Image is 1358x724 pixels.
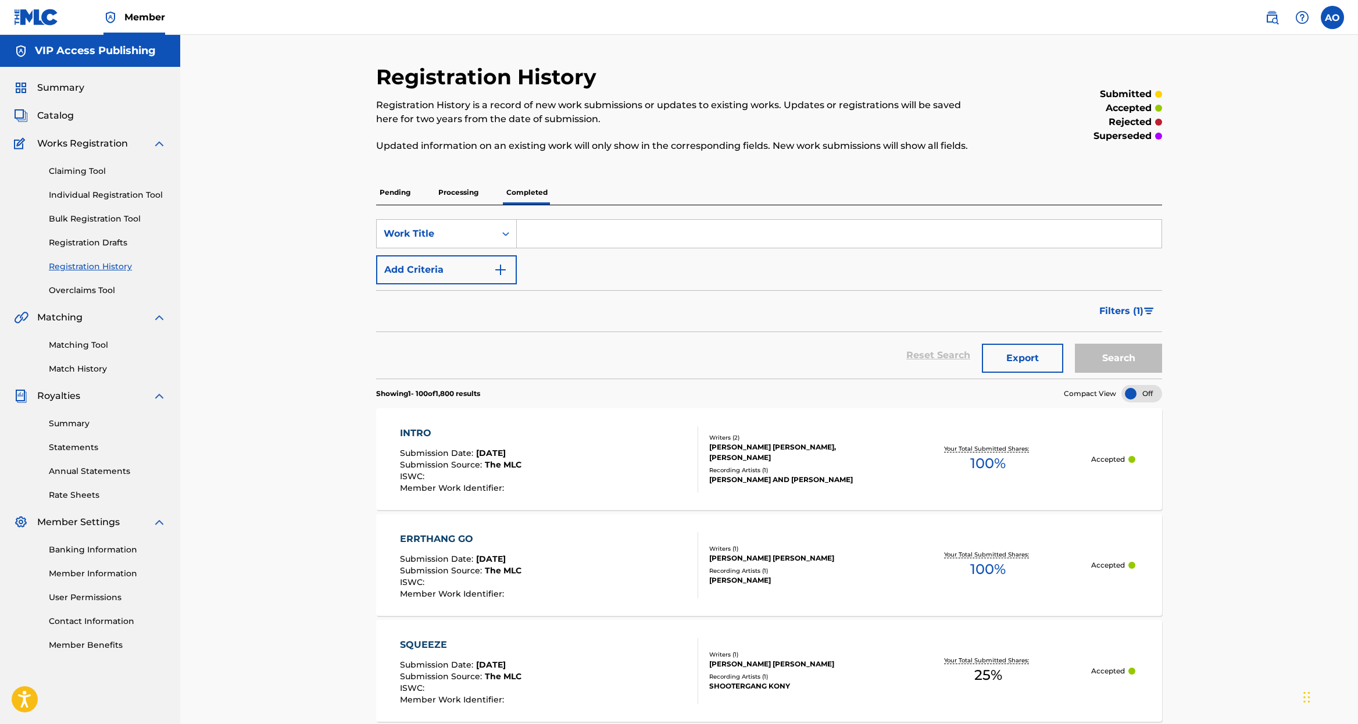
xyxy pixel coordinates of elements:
[376,98,981,126] p: Registration History is a record of new work submissions or updates to existing works. Updates or...
[14,9,59,26] img: MLC Logo
[384,227,488,241] div: Work Title
[1093,129,1152,143] p: superseded
[1260,6,1284,29] a: Public Search
[970,453,1006,474] span: 100 %
[37,389,80,403] span: Royalties
[376,620,1162,722] a: SQUEEZESubmission Date:[DATE]Submission Source:The MLCISWC:Member Work Identifier:Writers (1)[PER...
[400,671,485,682] span: Submission Source :
[476,554,506,564] span: [DATE]
[49,237,166,249] a: Registration Drafts
[709,650,885,659] div: Writers ( 1 )
[1099,304,1143,318] span: Filters ( 1 )
[400,659,476,670] span: Submission Date :
[476,448,506,458] span: [DATE]
[49,568,166,580] a: Member Information
[944,550,1032,559] p: Your Total Submitted Shares:
[1091,560,1125,570] p: Accepted
[709,433,885,442] div: Writers ( 2 )
[49,418,166,430] a: Summary
[14,389,28,403] img: Royalties
[49,615,166,627] a: Contact Information
[49,441,166,454] a: Statements
[14,515,28,529] img: Member Settings
[709,672,885,681] div: Recording Artists ( 1 )
[400,694,507,705] span: Member Work Identifier :
[49,489,166,501] a: Rate Sheets
[376,180,414,205] p: Pending
[400,532,521,546] div: ERRTHANG GO
[152,311,166,324] img: expand
[476,659,506,670] span: [DATE]
[14,109,74,123] a: CatalogCatalog
[49,213,166,225] a: Bulk Registration Tool
[435,180,482,205] p: Processing
[49,363,166,375] a: Match History
[1144,308,1154,315] img: filter
[376,139,981,153] p: Updated information on an existing work will only show in the corresponding fields. New work subm...
[1295,10,1309,24] img: help
[1091,666,1125,676] p: Accepted
[49,284,166,297] a: Overclaims Tool
[1106,101,1152,115] p: accepted
[1291,6,1314,29] div: Help
[37,81,84,95] span: Summary
[14,44,28,58] img: Accounts
[400,483,507,493] span: Member Work Identifier :
[376,388,480,399] p: Showing 1 - 100 of 1,800 results
[400,554,476,564] span: Submission Date :
[709,659,885,669] div: [PERSON_NAME] [PERSON_NAME]
[1091,454,1125,465] p: Accepted
[709,544,885,553] div: Writers ( 1 )
[709,466,885,475] div: Recording Artists ( 1 )
[1064,388,1116,399] span: Compact View
[709,575,885,586] div: [PERSON_NAME]
[1265,10,1279,24] img: search
[485,671,521,682] span: The MLC
[37,137,128,151] span: Works Registration
[14,109,28,123] img: Catalog
[152,515,166,529] img: expand
[1109,115,1152,129] p: rejected
[1092,297,1162,326] button: Filters (1)
[400,638,521,652] div: SQUEEZE
[376,255,517,284] button: Add Criteria
[400,426,521,440] div: INTRO
[152,389,166,403] img: expand
[49,639,166,651] a: Member Benefits
[35,44,156,58] h5: VIP Access Publishing
[49,591,166,604] a: User Permissions
[1303,680,1310,715] div: Drag
[400,565,485,576] span: Submission Source :
[400,448,476,458] span: Submission Date :
[709,442,885,463] div: [PERSON_NAME] [PERSON_NAME], [PERSON_NAME]
[152,137,166,151] img: expand
[14,137,29,151] img: Works Registration
[103,10,117,24] img: Top Rightsholder
[49,544,166,556] a: Banking Information
[503,180,551,205] p: Completed
[376,219,1162,379] form: Search Form
[400,471,427,482] span: ISWC :
[49,165,166,177] a: Claiming Tool
[376,408,1162,510] a: INTROSubmission Date:[DATE]Submission Source:The MLCISWC:Member Work Identifier:Writers (2)[PERSO...
[485,459,521,470] span: The MLC
[14,81,28,95] img: Summary
[49,465,166,477] a: Annual Statements
[400,589,507,599] span: Member Work Identifier :
[400,577,427,587] span: ISWC :
[14,81,84,95] a: SummarySummary
[49,261,166,273] a: Registration History
[376,64,602,90] h2: Registration History
[1321,6,1344,29] div: User Menu
[944,656,1032,665] p: Your Total Submitted Shares:
[1100,87,1152,101] p: submitted
[709,681,885,691] div: SHOOTERGANG KONY
[37,109,74,123] span: Catalog
[709,553,885,563] div: [PERSON_NAME] [PERSON_NAME]
[982,344,1063,373] button: Export
[974,665,1002,686] span: 25 %
[376,514,1162,616] a: ERRTHANG GOSubmission Date:[DATE]Submission Source:The MLCISWC:Member Work Identifier:Writers (1)...
[1300,668,1358,724] iframe: Chat Widget
[49,189,166,201] a: Individual Registration Tool
[14,311,28,324] img: Matching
